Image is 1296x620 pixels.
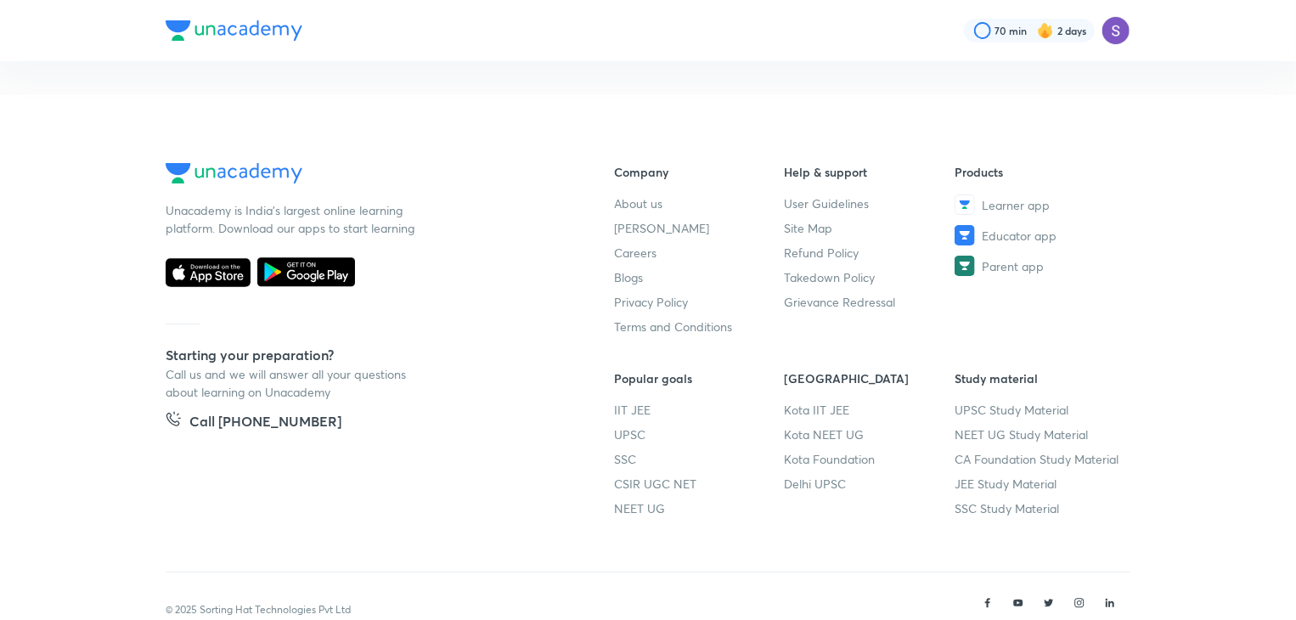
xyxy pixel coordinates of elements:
span: Learner app [982,196,1050,214]
a: UPSC [614,426,785,443]
a: Privacy Policy [614,293,785,311]
p: © 2025 Sorting Hat Technologies Pvt Ltd [166,602,351,617]
h6: Popular goals [614,369,785,387]
img: Company Logo [166,20,302,41]
img: Learner app [955,194,975,215]
p: Call us and we will answer all your questions about learning on Unacademy [166,365,420,401]
img: Sapara Premji [1102,16,1130,45]
h6: Study material [955,369,1125,387]
a: Careers [614,244,785,262]
a: Refund Policy [785,244,955,262]
a: [PERSON_NAME] [614,219,785,237]
a: Kota NEET UG [785,426,955,443]
h6: Company [614,163,785,181]
a: Grievance Redressal [785,293,955,311]
h5: Starting your preparation? [166,345,560,365]
span: Educator app [982,227,1057,245]
h5: Call [PHONE_NUMBER] [189,411,341,435]
img: Educator app [955,225,975,245]
a: SSC Study Material [955,499,1125,517]
a: Takedown Policy [785,268,955,286]
a: Site Map [785,219,955,237]
a: UPSC Study Material [955,401,1125,419]
span: Careers [614,244,656,262]
a: Terms and Conditions [614,318,785,335]
img: Parent app [955,256,975,276]
a: NEET UG [614,499,785,517]
a: JEE Study Material [955,475,1125,493]
a: Parent app [955,256,1125,276]
p: Unacademy is India’s largest online learning platform. Download our apps to start learning [166,201,420,237]
a: User Guidelines [785,194,955,212]
img: streak [1037,22,1054,39]
a: Learner app [955,194,1125,215]
h6: Help & support [785,163,955,181]
a: CSIR UGC NET [614,475,785,493]
a: Kota Foundation [785,450,955,468]
a: Blogs [614,268,785,286]
a: Call [PHONE_NUMBER] [166,411,341,435]
a: CA Foundation Study Material [955,450,1125,468]
h6: [GEOGRAPHIC_DATA] [785,369,955,387]
a: Delhi UPSC [785,475,955,493]
a: About us [614,194,785,212]
img: Company Logo [166,163,302,183]
a: IIT JEE [614,401,785,419]
a: SSC [614,450,785,468]
h6: Products [955,163,1125,181]
span: Parent app [982,257,1044,275]
a: Educator app [955,225,1125,245]
a: Kota IIT JEE [785,401,955,419]
a: NEET UG Study Material [955,426,1125,443]
a: Company Logo [166,163,560,188]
